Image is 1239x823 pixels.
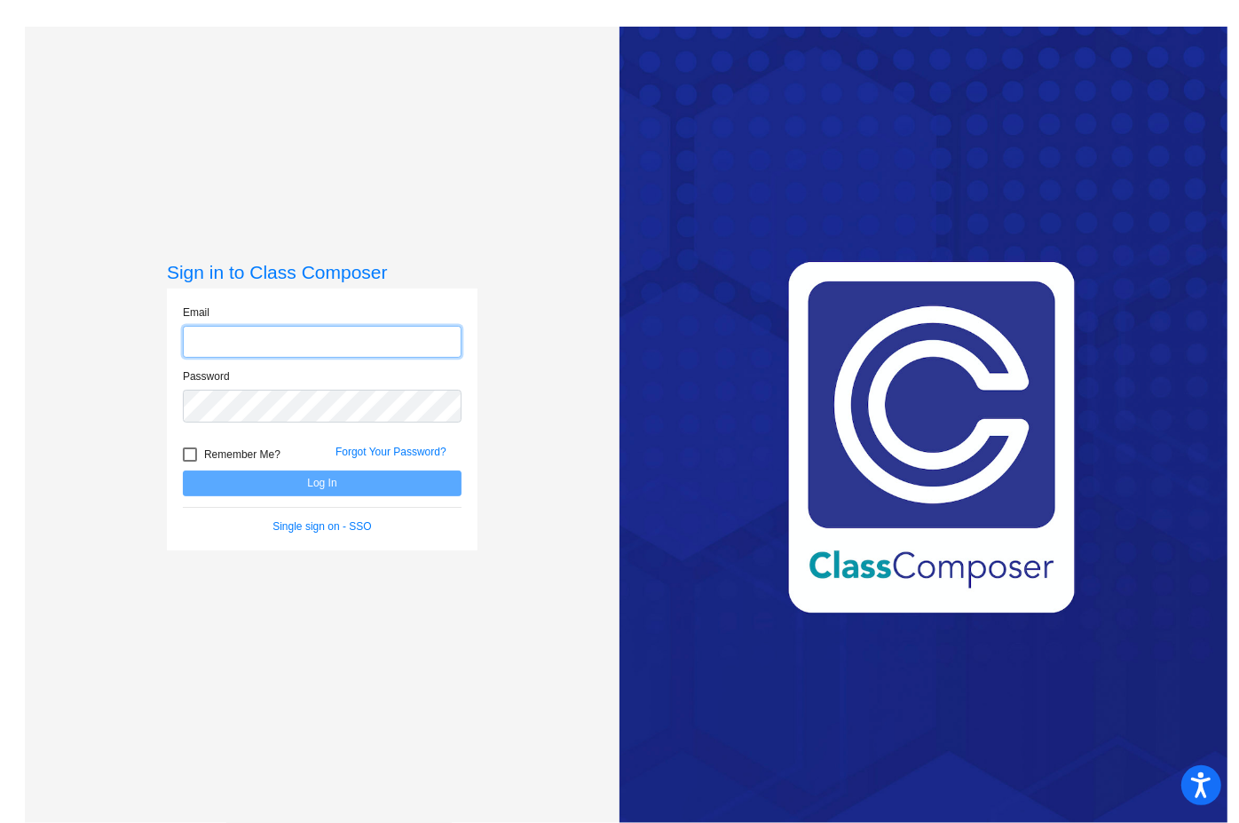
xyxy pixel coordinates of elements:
a: Single sign on - SSO [272,520,371,533]
button: Log In [183,471,462,496]
a: Forgot Your Password? [335,446,446,458]
span: Remember Me? [204,444,280,465]
label: Email [183,305,209,320]
label: Password [183,368,230,384]
h3: Sign in to Class Composer [167,261,477,283]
